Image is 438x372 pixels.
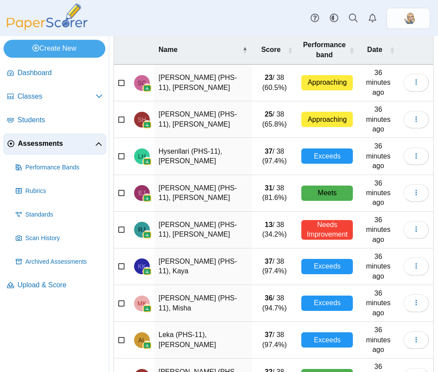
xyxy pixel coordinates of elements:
[154,248,252,285] td: [PERSON_NAME] (PHS-11), Kaya
[252,212,297,248] td: / 38 (34.2%)
[25,210,103,219] span: Standards
[138,263,146,269] span: Kaya Kaniecki (PHS-11)
[3,134,106,155] a: Assessments
[18,139,95,148] span: Assessments
[366,142,390,169] time: Sep 25, 2025 at 12:28 PM
[143,121,152,129] img: googleClassroom-logo.png
[301,40,347,60] span: Performance band
[138,337,145,343] span: Alexander Leka (PHS-11)
[159,45,241,55] span: Name
[17,115,103,125] span: Students
[17,68,103,78] span: Dashboard
[301,259,353,274] div: Exceeds
[366,253,390,280] time: Sep 25, 2025 at 12:28 PM
[154,285,252,322] td: [PERSON_NAME] (PHS-11), Misha
[265,331,272,338] b: 37
[154,175,252,212] td: [PERSON_NAME] (PHS-11), [PERSON_NAME]
[301,148,353,164] div: Exceeds
[265,110,272,118] b: 25
[12,204,106,225] a: Standards
[366,179,390,207] time: Sep 25, 2025 at 12:28 PM
[3,110,106,131] a: Students
[252,322,297,358] td: / 38 (97.4%)
[25,234,103,243] span: Scan History
[25,187,103,196] span: Rubrics
[366,106,390,133] time: Sep 25, 2025 at 12:28 PM
[12,251,106,272] a: Archived Assessments
[25,258,103,266] span: Archived Assessments
[301,332,353,348] div: Exceeds
[362,45,388,55] span: Date
[252,101,297,138] td: / 38 (65.8%)
[265,74,272,81] b: 23
[349,46,353,55] span: Performance band : Activate to sort
[3,3,91,30] img: PaperScorer
[143,231,152,239] img: googleClassroom-logo.png
[3,40,105,57] a: Create New
[154,322,252,358] td: Leka (PHS-11), [PERSON_NAME]
[252,65,297,101] td: / 38 (60.5%)
[252,285,297,322] td: / 38 (94.7%)
[3,86,106,107] a: Classes
[242,46,248,55] span: Name : Activate to invert sorting
[154,138,252,175] td: Hysenllari (PHS-11), [PERSON_NAME]
[252,138,297,175] td: / 38 (97.4%)
[252,175,297,212] td: / 38 (81.6%)
[12,228,106,249] a: Scan History
[17,280,103,290] span: Upload & Score
[12,157,106,178] a: Performance Bands
[143,194,152,203] img: googleClassroom-logo.png
[301,75,353,90] div: Approaching
[265,258,272,265] b: 37
[265,184,272,192] b: 31
[287,46,293,55] span: Score : Activate to sort
[138,300,147,307] span: Misha Kovac (PHS-11)
[154,101,252,138] td: [PERSON_NAME] (PHS-11), [PERSON_NAME]
[366,289,390,317] time: Sep 25, 2025 at 12:28 PM
[401,11,415,25] img: ps.zKYLFpFWctilUouI
[12,181,106,202] a: Rubrics
[154,212,252,248] td: [PERSON_NAME] (PHS-11), [PERSON_NAME]
[363,9,382,28] a: Alerts
[138,153,146,159] span: Luis Hysenllari (PHS-11)
[256,45,286,55] span: Score
[301,186,353,201] div: Meets
[366,69,390,96] time: Sep 25, 2025 at 12:27 PM
[3,275,106,296] a: Upload & Score
[401,11,415,25] span: Emily Wasley
[252,248,297,285] td: / 38 (97.4%)
[25,163,103,172] span: Performance Bands
[138,80,146,86] span: Sasha Coronel (PHS-11)
[301,296,353,311] div: Exceeds
[265,221,272,228] b: 13
[143,84,152,93] img: googleClassroom-logo.png
[143,267,152,276] img: googleClassroom-logo.png
[265,294,272,302] b: 36
[3,63,106,84] a: Dashboard
[366,216,390,243] time: Sep 25, 2025 at 12:28 PM
[138,117,146,123] span: Samuel Hormoz (PHS-11)
[386,8,430,29] a: ps.zKYLFpFWctilUouI
[301,220,353,240] div: Needs Improvement
[143,157,152,166] img: googleClassroom-logo.png
[265,148,272,155] b: 37
[143,341,152,350] img: googleClassroom-logo.png
[138,190,145,196] span: Emily Jaszczur (PHS-11)
[154,65,252,101] td: [PERSON_NAME] (PHS-11), [PERSON_NAME]
[3,24,91,31] a: PaperScorer
[138,227,145,233] span: Rebecca Jurado (PHS-11)
[301,112,353,127] div: Approaching
[143,304,152,313] img: googleClassroom-logo.png
[17,92,96,101] span: Classes
[390,46,395,55] span: Date : Activate to sort
[366,326,390,353] time: Sep 25, 2025 at 12:28 PM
